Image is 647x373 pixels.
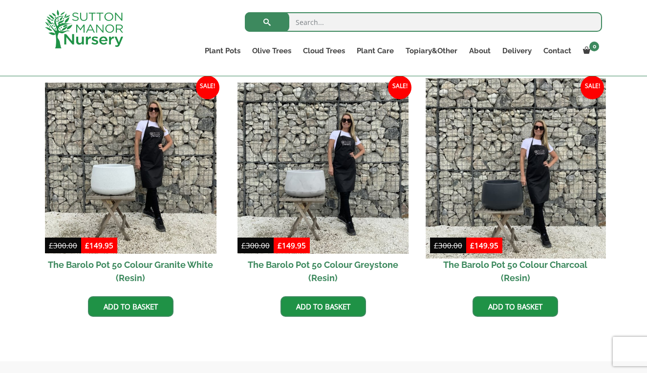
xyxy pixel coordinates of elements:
span: £ [278,241,282,250]
img: The Barolo Pot 50 Colour Charcoal (Resin) [426,78,605,258]
a: Plant Pots [199,44,246,58]
span: £ [434,241,438,250]
img: The Barolo Pot 50 Colour Greystone (Resin) [237,83,409,254]
a: Add to basket: “The Barolo Pot 50 Colour Granite White (Resin)” [88,296,173,317]
bdi: 300.00 [49,241,77,250]
a: Cloud Trees [297,44,351,58]
h2: The Barolo Pot 50 Colour Greystone (Resin) [237,254,409,289]
img: The Barolo Pot 50 Colour Granite White (Resin) [45,83,216,254]
a: Topiary&Other [400,44,463,58]
a: Olive Trees [246,44,297,58]
bdi: 149.95 [470,241,498,250]
bdi: 300.00 [434,241,462,250]
span: £ [241,241,246,250]
span: 0 [589,42,599,51]
span: £ [470,241,474,250]
a: Add to basket: “The Barolo Pot 50 Colour Charcoal (Resin)” [473,296,558,317]
span: Sale! [196,76,219,99]
bdi: 149.95 [278,241,306,250]
a: Add to basket: “The Barolo Pot 50 Colour Greystone (Resin)” [280,296,366,317]
a: Plant Care [351,44,400,58]
a: Delivery [496,44,538,58]
span: £ [85,241,89,250]
a: Contact [538,44,577,58]
span: Sale! [388,76,411,99]
bdi: 300.00 [241,241,270,250]
a: Sale! The Barolo Pot 50 Colour Granite White (Resin) [45,83,216,289]
a: About [463,44,496,58]
h2: The Barolo Pot 50 Colour Charcoal (Resin) [430,254,602,289]
span: Sale! [581,76,604,99]
a: 0 [577,44,602,58]
input: Search... [245,12,602,32]
h2: The Barolo Pot 50 Colour Granite White (Resin) [45,254,216,289]
a: Sale! The Barolo Pot 50 Colour Greystone (Resin) [237,83,409,289]
span: £ [49,241,53,250]
img: logo [45,10,123,48]
a: Sale! The Barolo Pot 50 Colour Charcoal (Resin) [430,83,602,289]
bdi: 149.95 [85,241,113,250]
